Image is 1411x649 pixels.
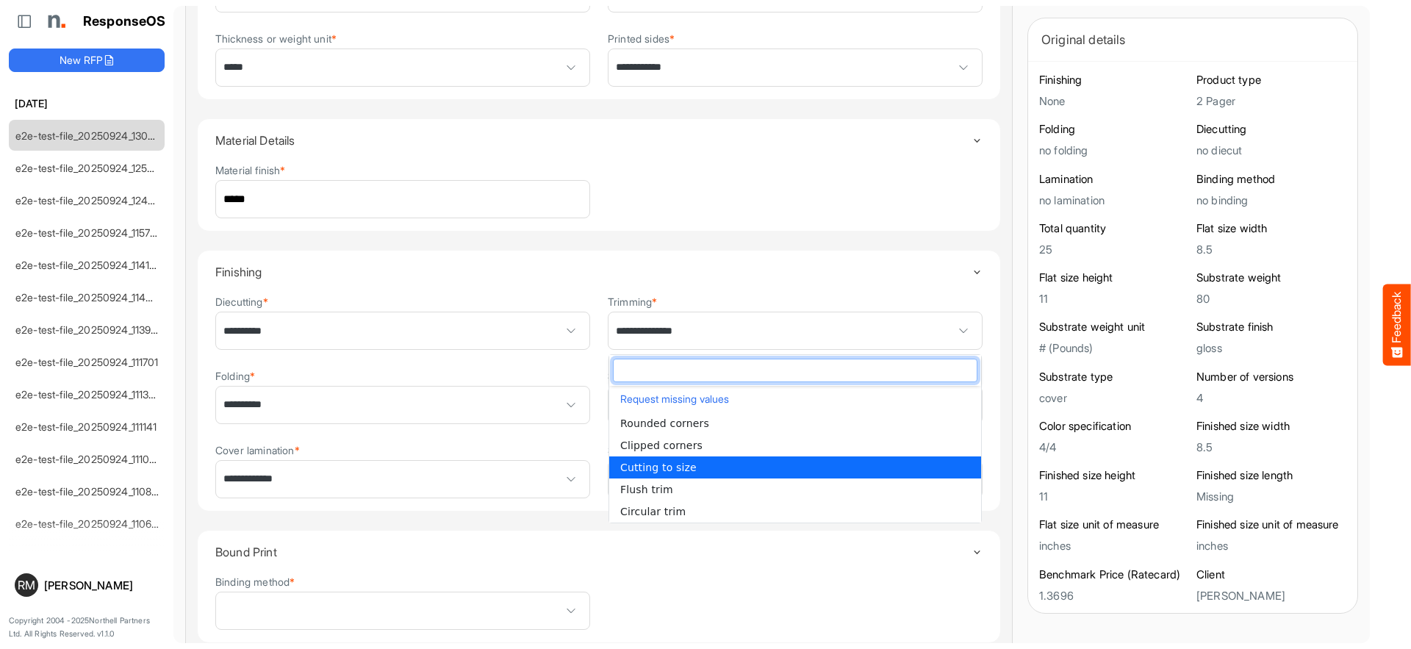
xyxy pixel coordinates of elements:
[1196,122,1346,137] h6: Diecutting
[1039,194,1189,207] h5: no lamination
[215,119,983,162] summary: Toggle content
[1196,392,1346,404] h5: 4
[215,531,983,573] summary: Toggle content
[1196,221,1346,236] h6: Flat size width
[1196,567,1346,582] h6: Client
[1039,172,1189,187] h6: Lamination
[1196,370,1346,384] h6: Number of versions
[1039,567,1189,582] h6: Benchmark Price (Ratecard)
[608,296,657,307] label: Trimming
[608,445,695,456] label: Substrate coating
[620,462,697,473] span: Cutting to size
[83,14,166,29] h1: ResponseOS
[1196,490,1346,503] h5: Missing
[15,194,167,207] a: e2e-test-file_20250924_124028
[1196,194,1346,207] h5: no binding
[15,259,162,271] a: e2e-test-file_20250924_114134
[1196,441,1346,453] h5: 8.5
[1383,284,1411,365] button: Feedback
[215,251,983,293] summary: Toggle content
[15,226,160,239] a: e2e-test-file_20250924_115731
[1039,589,1189,602] h5: 1.3696
[1196,243,1346,256] h5: 8.5
[1196,270,1346,285] h6: Substrate weight
[215,576,295,587] label: Binding method
[1039,73,1189,87] h6: Finishing
[15,291,165,304] a: e2e-test-file_20250924_114020
[1039,95,1189,107] h5: None
[1196,589,1346,602] h5: [PERSON_NAME]
[617,390,974,409] button: Request missing values
[1041,29,1344,50] div: Original details
[1039,221,1189,236] h6: Total quantity
[15,323,161,336] a: e2e-test-file_20250924_113916
[609,412,981,523] ul: popup
[1039,293,1189,305] h5: 11
[614,359,977,381] input: dropdownlistfilter
[1196,144,1346,157] h5: no diecut
[1196,342,1346,354] h5: gloss
[1039,441,1189,453] h5: 4/4
[44,580,159,591] div: [PERSON_NAME]
[608,33,675,44] label: Printed sides
[608,354,982,523] div: dropdownlist
[15,485,165,498] a: e2e-test-file_20250924_110803
[215,545,972,559] h4: Bound Print
[1039,468,1189,483] h6: Finished size height
[620,417,709,429] span: Rounded corners
[215,134,972,147] h4: Material Details
[15,453,162,465] a: e2e-test-file_20250924_111033
[1039,517,1189,532] h6: Flat size unit of measure
[15,420,157,433] a: e2e-test-file_20250924_111141
[15,129,165,142] a: e2e-test-file_20250924_130412
[1039,342,1189,354] h5: # (Pounds)
[9,96,165,112] h6: [DATE]
[620,506,686,517] span: Circular trim
[215,445,300,456] label: Cover lamination
[18,579,35,591] span: RM
[15,388,161,401] a: e2e-test-file_20250924_111359
[1196,172,1346,187] h6: Binding method
[608,370,708,381] label: Substrate lamination
[1039,490,1189,503] h5: 11
[9,614,165,640] p: Copyright 2004 - 2025 Northell Partners Ltd. All Rights Reserved. v 1.1.0
[215,265,972,279] h4: Finishing
[215,33,337,44] label: Thickness or weight unit
[1196,73,1346,87] h6: Product type
[1196,539,1346,552] h5: inches
[1196,95,1346,107] h5: 2 Pager
[1039,539,1189,552] h5: inches
[1039,419,1189,434] h6: Color specification
[1039,270,1189,285] h6: Flat size height
[15,356,159,368] a: e2e-test-file_20250924_111701
[40,7,70,36] img: Northell
[1196,517,1346,532] h6: Finished size unit of measure
[1039,320,1189,334] h6: Substrate weight unit
[1039,392,1189,404] h5: cover
[620,484,673,495] span: Flush trim
[9,49,165,72] button: New RFP
[215,296,268,307] label: Diecutting
[1196,419,1346,434] h6: Finished size width
[215,165,286,176] label: Material finish
[1039,243,1189,256] h5: 25
[1196,320,1346,334] h6: Substrate finish
[215,370,255,381] label: Folding
[1196,468,1346,483] h6: Finished size length
[1039,122,1189,137] h6: Folding
[15,162,165,174] a: e2e-test-file_20250924_125734
[1196,293,1346,305] h5: 80
[15,517,165,530] a: e2e-test-file_20250924_110646
[1039,370,1189,384] h6: Substrate type
[1039,144,1189,157] h5: no folding
[620,440,703,451] span: Clipped corners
